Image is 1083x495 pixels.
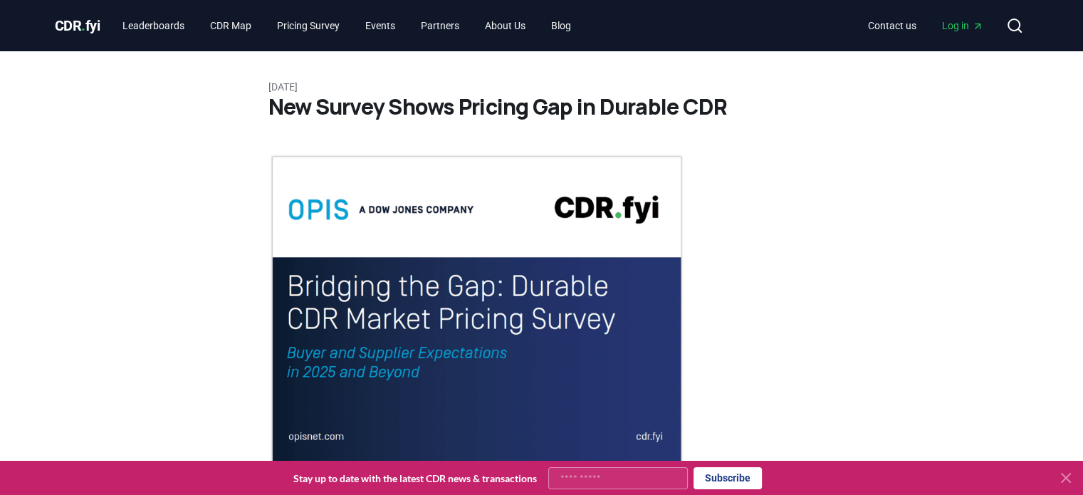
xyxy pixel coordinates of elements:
[354,13,407,38] a: Events
[199,13,263,38] a: CDR Map
[268,80,815,94] p: [DATE]
[81,17,85,34] span: .
[111,13,582,38] nav: Main
[55,16,100,36] a: CDR.fyi
[857,13,995,38] nav: Main
[474,13,537,38] a: About Us
[931,13,995,38] a: Log in
[55,17,100,34] span: CDR fyi
[266,13,351,38] a: Pricing Survey
[268,94,815,120] h1: New Survey Shows Pricing Gap in Durable CDR
[268,154,685,467] img: blog post image
[540,13,582,38] a: Blog
[111,13,196,38] a: Leaderboards
[409,13,471,38] a: Partners
[942,19,983,33] span: Log in
[857,13,928,38] a: Contact us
